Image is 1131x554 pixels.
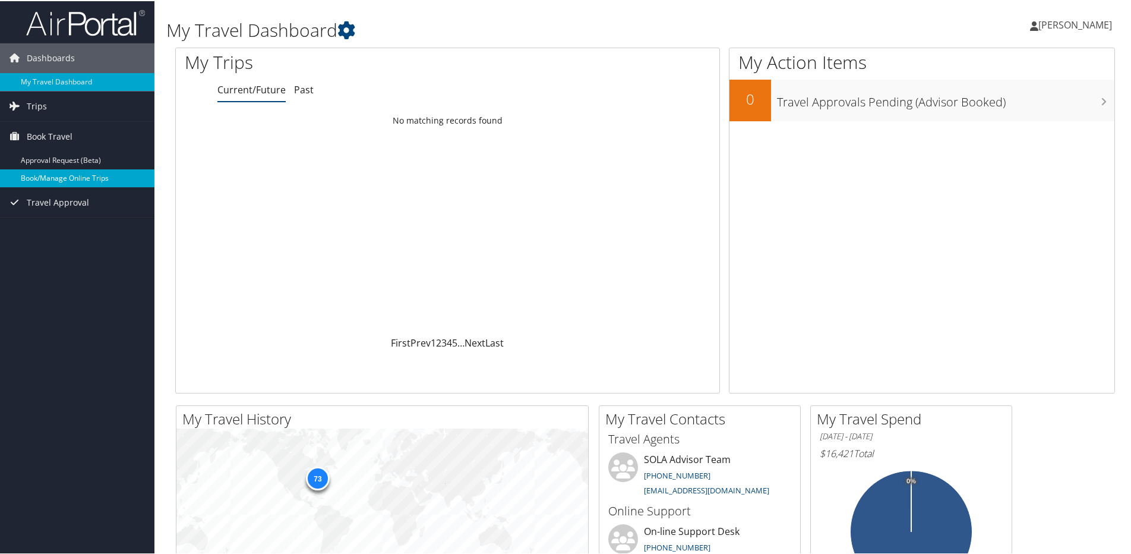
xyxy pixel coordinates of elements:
[27,42,75,72] span: Dashboards
[166,17,805,42] h1: My Travel Dashboard
[26,8,145,36] img: airportal-logo.png
[605,408,800,428] h2: My Travel Contacts
[820,430,1003,441] h6: [DATE] - [DATE]
[436,335,441,348] a: 2
[608,430,791,446] h3: Travel Agents
[817,408,1012,428] h2: My Travel Spend
[185,49,484,74] h1: My Trips
[729,88,771,108] h2: 0
[176,109,719,130] td: No matching records found
[431,335,436,348] a: 1
[27,121,72,150] span: Book Travel
[1030,6,1124,42] a: [PERSON_NAME]
[644,469,710,480] a: [PHONE_NUMBER]
[27,90,47,120] span: Trips
[1038,17,1112,30] span: [PERSON_NAME]
[820,446,854,459] span: $16,421
[644,541,710,552] a: [PHONE_NUMBER]
[485,335,504,348] a: Last
[217,82,286,95] a: Current/Future
[777,87,1114,109] h3: Travel Approvals Pending (Advisor Booked)
[608,502,791,518] h3: Online Support
[447,335,452,348] a: 4
[906,477,916,484] tspan: 0%
[644,484,769,495] a: [EMAIL_ADDRESS][DOMAIN_NAME]
[294,82,314,95] a: Past
[27,187,89,216] span: Travel Approval
[441,335,447,348] a: 3
[729,78,1114,120] a: 0Travel Approvals Pending (Advisor Booked)
[182,408,588,428] h2: My Travel History
[391,335,410,348] a: First
[465,335,485,348] a: Next
[820,446,1003,459] h6: Total
[452,335,457,348] a: 5
[305,465,329,489] div: 73
[410,335,431,348] a: Prev
[602,451,797,500] li: SOLA Advisor Team
[457,335,465,348] span: …
[729,49,1114,74] h1: My Action Items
